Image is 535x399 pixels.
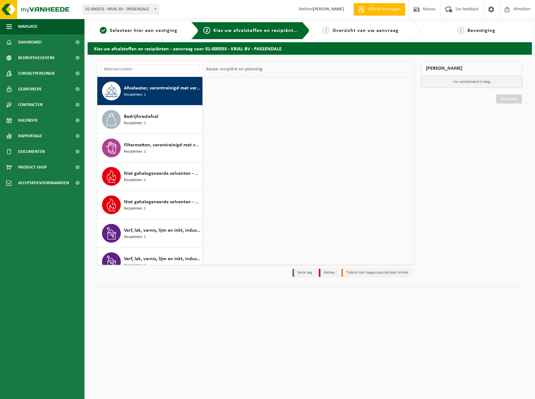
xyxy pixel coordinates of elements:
span: Navigatie [18,19,38,34]
button: Niet gehalogeneerde solventen - hoogcalorisch in 200lt-vat Recipiënten: 1 [97,162,203,191]
button: Verf, lak, vernis, lijm en inkt, industrieel in kleinverpakking Recipiënten: 1 [97,248,203,276]
span: Recipiënten: 1 [124,149,146,155]
span: Recipiënten: 1 [124,263,146,269]
span: Recipiënten: 1 [124,177,146,183]
span: Verf, lak, vernis, lijm en inkt, industrieel in kleinverpakking [124,255,201,263]
span: Filtermatten, verontreinigd met verf [124,141,201,149]
span: Recipiënten: 1 [124,206,146,212]
div: Keuze recipiënt en planning [203,61,266,77]
span: Dashboard [18,34,42,50]
span: Verf, lak, vernis, lijm en inkt, industrieel in 200lt-vat [124,227,201,234]
li: Vaste dag [293,269,316,277]
span: Recipiënten: 1 [124,120,146,126]
a: 1Selecteer hier een vestiging [91,27,186,34]
span: Contracten [18,97,43,113]
button: Verf, lak, vernis, lijm en inkt, industrieel in 200lt-vat Recipiënten: 1 [97,219,203,248]
span: Acceptatievoorwaarden [18,175,69,191]
div: [PERSON_NAME] [421,61,522,76]
li: Holiday [319,269,338,277]
button: Niet gehalogeneerde solventen - hoogcalorisch in kleinverpakking Recipiënten: 1 [97,191,203,219]
span: Documenten [18,144,45,159]
span: Selecteer hier een vestiging [110,28,177,33]
span: 1 [100,27,107,34]
span: Gebruikers [18,81,42,97]
span: Offerte aanvragen [366,6,402,13]
span: 2 [203,27,210,34]
h2: Kies uw afvalstoffen en recipiënten - aanvraag voor 01-000553 - KRIAL BV - PASSENDALE [88,42,532,54]
button: Bedrijfsrestafval Recipiënten: 1 [97,105,203,134]
span: Product Shop [18,159,47,175]
span: Niet gehalogeneerde solventen - hoogcalorisch in 200lt-vat [124,170,201,177]
span: Bedrijfsrestafval [124,113,158,120]
span: 01-000553 - KRIAL BV - PASSENDALE [83,5,159,14]
a: Offerte aanvragen [354,3,405,16]
span: Bevestiging [467,28,495,33]
p: Uw winkelmand is leeg [421,76,522,88]
span: Afvalwater, verontreinigd met verf (waterbasis) [124,84,201,92]
span: Overzicht van uw aanvraag [333,28,399,33]
li: Tijdelijk niet toegestaan/période limitée [341,269,411,277]
button: Filtermatten, verontreinigd met verf Recipiënten: 1 [97,134,203,162]
span: 4 [457,27,464,34]
span: Niet gehalogeneerde solventen - hoogcalorisch in kleinverpakking [124,198,201,206]
span: Kies uw afvalstoffen en recipiënten [213,28,299,33]
span: Recipiënten: 1 [124,92,146,98]
span: Recipiënten: 1 [124,234,146,240]
span: Bedrijfsgegevens [18,50,55,66]
span: Rapportage [18,128,42,144]
input: Materiaal zoeken [100,64,200,74]
span: Contactpersonen [18,66,54,81]
a: Doorgaan [496,94,522,104]
strong: [PERSON_NAME] [313,7,344,12]
span: 3 [323,27,329,34]
span: Kalender [18,113,38,128]
button: Afvalwater, verontreinigd met verf (waterbasis) Recipiënten: 1 [97,77,203,105]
